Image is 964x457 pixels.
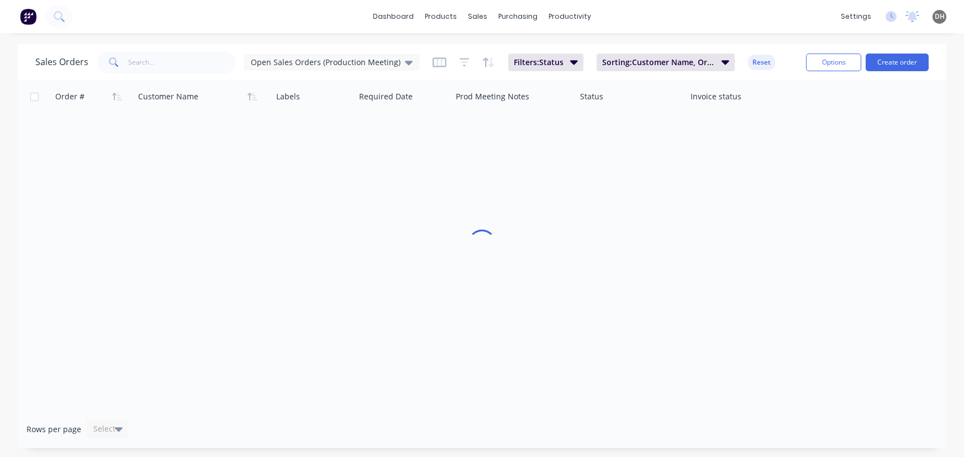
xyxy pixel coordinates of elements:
div: Customer Name [138,91,198,102]
div: purchasing [493,8,543,25]
button: Create order [866,54,929,71]
span: Sorting: Customer Name, Order # [602,57,715,68]
div: Labels [276,91,300,102]
div: Select... [93,423,122,434]
div: Prod Meeting Notes [456,91,529,102]
span: DH [935,12,945,22]
span: Open Sales Orders (Production Meeting) [251,56,401,68]
div: products [419,8,462,25]
button: Options [806,54,861,71]
span: Filters: Status [514,57,563,68]
div: Order # [55,91,85,102]
button: Filters:Status [508,54,583,71]
a: dashboard [367,8,419,25]
h1: Sales Orders [35,57,88,67]
input: Search... [128,51,236,73]
span: Rows per page [27,424,81,435]
div: Status [580,91,603,102]
div: settings [835,8,877,25]
img: Factory [20,8,36,25]
button: Reset [748,55,775,70]
div: Required Date [359,91,413,102]
div: productivity [543,8,597,25]
button: Sorting:Customer Name, Order # [597,54,735,71]
div: Invoice status [691,91,741,102]
div: sales [462,8,493,25]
